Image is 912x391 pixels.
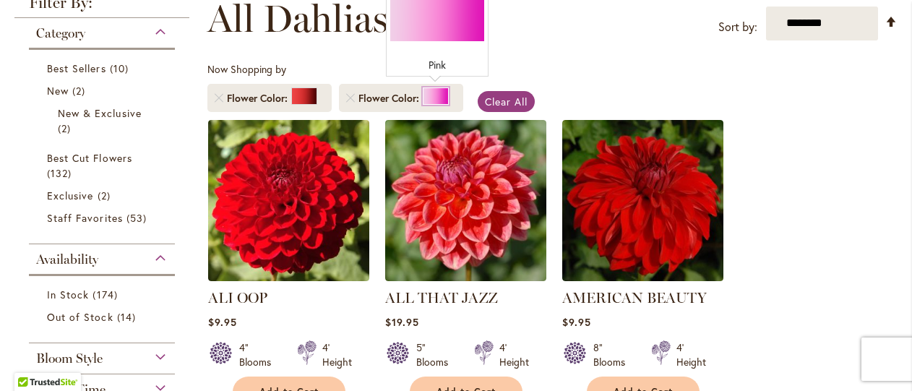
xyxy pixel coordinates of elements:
[98,188,114,203] span: 2
[207,62,286,76] span: Now Shopping by
[58,106,142,120] span: New & Exclusive
[47,166,75,181] span: 132
[36,252,98,267] span: Availability
[47,188,160,203] a: Exclusive
[390,58,484,72] div: Pink
[562,120,723,281] img: AMERICAN BEAUTY
[499,340,529,369] div: 4' Height
[11,340,51,380] iframe: Launch Accessibility Center
[47,84,69,98] span: New
[36,25,85,41] span: Category
[47,309,160,325] a: Out of Stock 14
[718,14,757,40] label: Sort by:
[47,151,132,165] span: Best Cut Flowers
[215,94,223,103] a: Remove Flower Color Red
[47,61,106,75] span: Best Sellers
[593,340,634,369] div: 8" Blooms
[478,91,535,112] a: Clear All
[47,150,160,181] a: Best Cut Flowers
[239,340,280,369] div: 4" Blooms
[208,270,369,284] a: ALI OOP
[47,288,89,301] span: In Stock
[47,189,93,202] span: Exclusive
[562,289,707,306] a: AMERICAN BEAUTY
[562,315,591,329] span: $9.95
[227,91,291,106] span: Flower Color
[485,95,528,108] span: Clear All
[208,315,237,329] span: $9.95
[47,310,113,324] span: Out of Stock
[36,351,103,366] span: Bloom Style
[72,83,89,98] span: 2
[117,309,139,325] span: 14
[208,289,267,306] a: ALI OOP
[385,315,419,329] span: $19.95
[208,120,369,281] img: ALI OOP
[346,94,355,103] a: Remove Flower Color Pink
[416,340,457,369] div: 5" Blooms
[385,270,546,284] a: ALL THAT JAZZ
[562,270,723,284] a: AMERICAN BEAUTY
[47,287,160,302] a: In Stock 174
[110,61,132,76] span: 10
[47,211,123,225] span: Staff Favorites
[385,289,498,306] a: ALL THAT JAZZ
[58,121,74,136] span: 2
[126,210,150,225] span: 53
[385,120,546,281] img: ALL THAT JAZZ
[93,287,121,302] span: 174
[358,91,423,106] span: Flower Color
[322,340,352,369] div: 4' Height
[47,83,160,98] a: New
[676,340,706,369] div: 4' Height
[58,106,150,136] a: New &amp; Exclusive
[47,61,160,76] a: Best Sellers
[47,210,160,225] a: Staff Favorites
